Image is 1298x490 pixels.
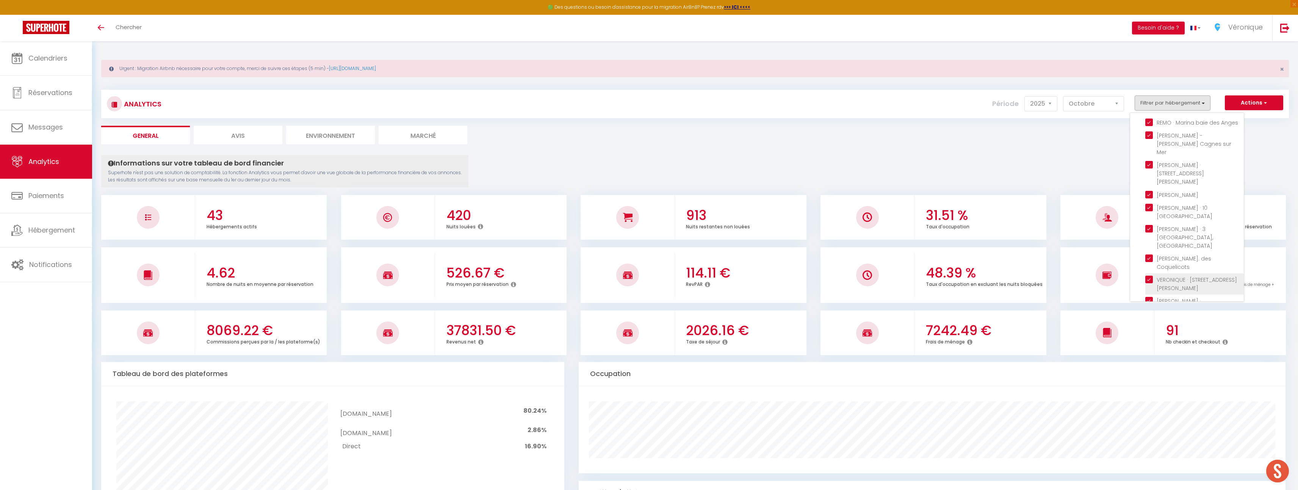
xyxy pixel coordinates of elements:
[724,4,750,10] a: >>> ICI <<<<
[101,60,1289,77] div: Urgent : Migration Airbnb nécessaire pour votre compte, merci de suivre ces étapes (5 min) -
[1166,323,1284,339] h3: 91
[29,260,72,269] span: Notifications
[579,362,1285,386] div: Occupation
[528,426,546,434] span: 2.86%
[926,337,965,345] p: Frais de ménage
[1132,22,1185,34] button: Besoin d'aide ?
[926,323,1044,339] h3: 7242.49 €
[1206,15,1272,41] a: ... Véronique
[686,279,703,287] p: RevPAR
[1135,95,1210,111] button: Filtrer par hébergement
[926,222,969,230] p: Taux d'occupation
[1225,95,1283,111] button: Actions
[340,440,391,453] td: Direct
[340,420,391,440] td: [DOMAIN_NAME]
[379,126,467,144] li: Marché
[116,23,142,31] span: Chercher
[1280,64,1284,74] span: ×
[1280,66,1284,73] button: Close
[28,157,59,166] span: Analytics
[28,225,75,235] span: Hébergement
[446,323,565,339] h3: 37831.50 €
[286,126,375,144] li: Environnement
[207,279,313,287] p: Nombre de nuits en moyenne par réservation
[194,126,282,144] li: Avis
[101,126,190,144] li: General
[446,208,565,223] h3: 420
[1157,204,1212,220] span: [PERSON_NAME] · 10 [GEOGRAPHIC_DATA]
[446,337,476,345] p: Revenus net
[863,270,872,280] img: NO IMAGE
[207,265,325,281] h3: 4.62
[1157,132,1231,156] span: [PERSON_NAME] - [PERSON_NAME] Cagnes sur Mer
[1280,23,1290,33] img: logout
[145,214,151,220] img: NO IMAGE
[207,323,325,339] h3: 8069.22 €
[122,95,161,112] h3: Analytics
[28,88,72,97] span: Réservations
[1157,276,1237,292] span: VERONIQUE · [STREET_ADDRESS][PERSON_NAME]
[686,222,750,230] p: Nuits restantes non louées
[1102,270,1112,279] img: NO IMAGE
[446,279,509,287] p: Prix moyen par réservation
[446,265,565,281] h3: 526.67 €
[28,122,63,132] span: Messages
[108,159,462,167] h4: Informations sur votre tableau de bord financier
[207,208,325,223] h3: 43
[926,279,1043,287] p: Taux d'occupation en excluant les nuits bloquées
[329,65,376,72] a: [URL][DOMAIN_NAME]
[686,337,720,345] p: Taxe de séjour
[686,265,805,281] h3: 114.11 €
[28,53,67,63] span: Calendriers
[108,169,462,184] p: Superhote n'est pas une solution de comptabilité. La fonction Analytics vous permet d'avoir une v...
[1228,22,1263,32] span: Véronique
[1157,225,1213,250] span: [PERSON_NAME] · 3 [GEOGRAPHIC_DATA], [GEOGRAPHIC_DATA]
[686,208,805,223] h3: 913
[446,222,476,230] p: Nuits louées
[340,401,391,421] td: [DOMAIN_NAME]
[207,222,257,230] p: Hébergements actifs
[23,21,69,34] img: Super Booking
[207,337,320,345] p: Commissions perçues par la / les plateforme(s)
[525,442,546,451] span: 16.90%
[1157,161,1204,186] span: [PERSON_NAME] · [STREET_ADDRESS][PERSON_NAME]
[28,191,64,200] span: Paiements
[1166,337,1220,345] p: Nb checkin et checkout
[686,323,805,339] h3: 2026.16 €
[1212,22,1223,33] img: ...
[992,95,1019,112] label: Période
[926,208,1044,223] h3: 31.51 %
[1266,460,1289,482] div: Ouvrir le chat
[523,406,546,415] span: 80.24%
[110,15,147,41] a: Chercher
[1157,255,1211,271] span: [PERSON_NAME]. des Coquelicots
[926,265,1044,281] h3: 48.39 %
[101,362,564,386] div: Tableau de bord des plateformes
